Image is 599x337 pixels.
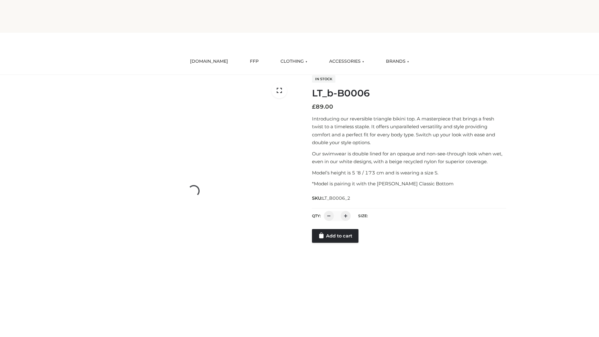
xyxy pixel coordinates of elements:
label: Size: [358,213,368,218]
p: Our swimwear is double lined for an opaque and non-see-through look when wet, even in our white d... [312,150,506,166]
a: BRANDS [381,55,414,68]
a: CLOTHING [276,55,312,68]
a: FFP [245,55,263,68]
span: LT_B0006_2 [322,195,350,201]
label: QTY: [312,213,321,218]
a: Add to cart [312,229,358,243]
span: In stock [312,75,335,83]
span: £ [312,103,316,110]
h1: LT_b-B0006 [312,88,506,99]
bdi: 89.00 [312,103,333,110]
p: Introducing our reversible triangle bikini top. A masterpiece that brings a fresh twist to a time... [312,115,506,147]
p: Model’s height is 5 ‘8 / 173 cm and is wearing a size S. [312,169,506,177]
p: *Model is pairing it with the [PERSON_NAME] Classic Bottom [312,180,506,188]
a: [DOMAIN_NAME] [185,55,233,68]
a: ACCESSORIES [324,55,369,68]
span: SKU: [312,194,351,202]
